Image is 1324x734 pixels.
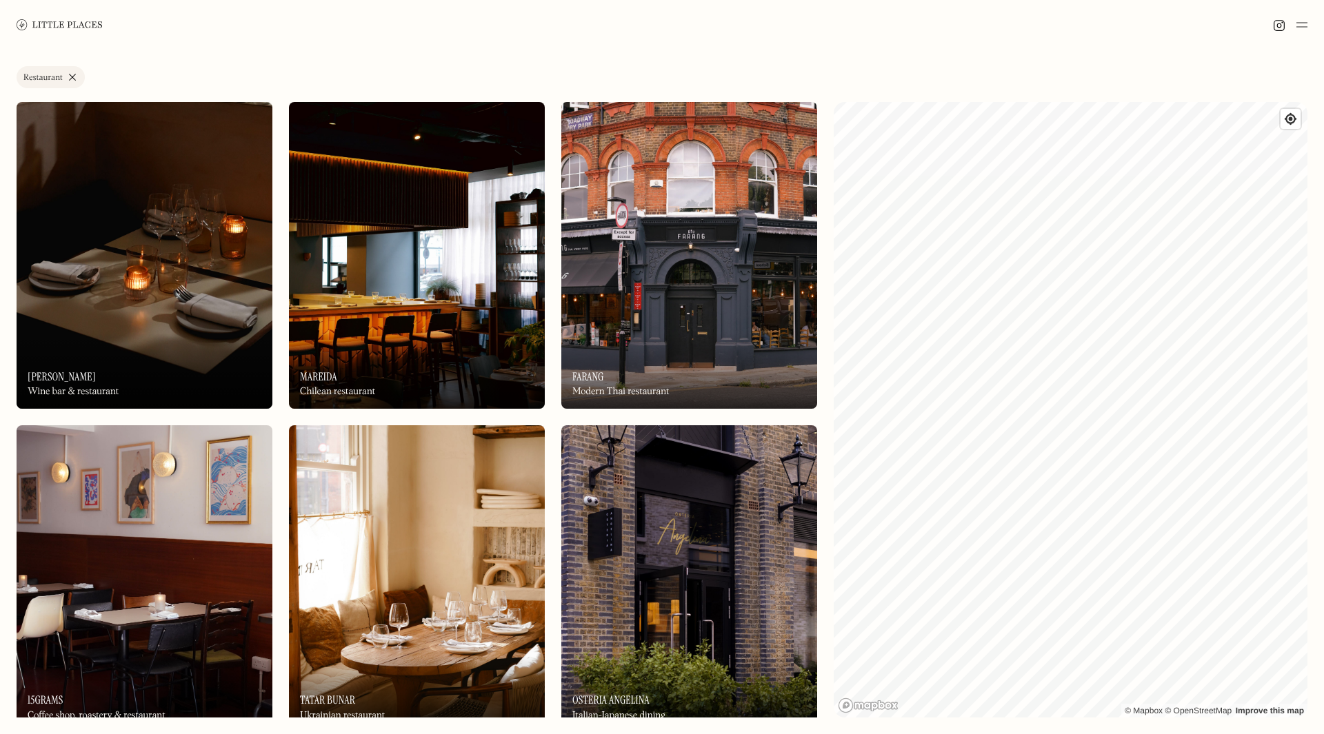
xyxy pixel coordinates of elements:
button: Find my location [1281,109,1301,129]
img: Luna [17,102,272,409]
h3: Farang [572,370,604,383]
div: Wine bar & restaurant [28,386,119,398]
a: LunaLuna[PERSON_NAME]Wine bar & restaurant [17,102,272,409]
img: Osteria Angelina [561,425,817,732]
img: Farang [561,102,817,409]
a: 15grams15grams15gramsCoffee shop, roastery & restaurant [17,425,272,732]
div: Modern Thai restaurant [572,386,669,398]
a: Mapbox [1125,706,1163,715]
div: Ukrainian restaurant [300,710,385,722]
div: Coffee shop, roastery & restaurant [28,710,165,722]
img: 15grams [17,425,272,732]
div: Restaurant [23,74,63,82]
img: Tatar Bunar [289,425,545,732]
a: MareidaMareidaMareidaChilean restaurant [289,102,545,409]
h3: 15grams [28,693,63,706]
h3: Osteria Angelina [572,693,650,706]
a: OpenStreetMap [1165,706,1232,715]
img: Mareida [289,102,545,409]
a: Mapbox homepage [838,697,899,713]
a: Restaurant [17,66,85,88]
a: Improve this map [1236,706,1304,715]
h3: Mareida [300,370,337,383]
div: Italian-Japanese dining [572,710,665,722]
a: Osteria AngelinaOsteria AngelinaOsteria AngelinaItalian-Japanese dining [561,425,817,732]
canvas: Map [834,102,1307,717]
h3: [PERSON_NAME] [28,370,96,383]
div: Chilean restaurant [300,386,375,398]
a: Tatar BunarTatar BunarTatar BunarUkrainian restaurant [289,425,545,732]
a: FarangFarangFarangModern Thai restaurant [561,102,817,409]
h3: Tatar Bunar [300,693,355,706]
